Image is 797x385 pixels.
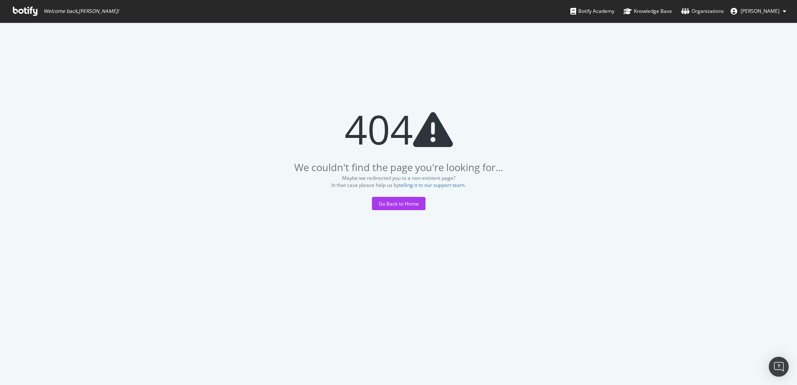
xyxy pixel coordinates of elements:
[379,200,419,207] div: Go Back to Home
[741,7,780,15] span: Sarah Madden
[570,7,614,15] div: Botify Academy
[399,182,466,188] button: telling it to our support team.
[724,5,793,18] button: [PERSON_NAME]
[44,8,119,15] span: Welcome back, [PERSON_NAME] !
[623,7,672,15] div: Knowledge Base
[681,7,724,15] div: Organizations
[372,197,425,210] button: Go Back to Home
[372,200,425,207] a: Go Back to Home
[769,357,789,377] div: Open Intercom Messenger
